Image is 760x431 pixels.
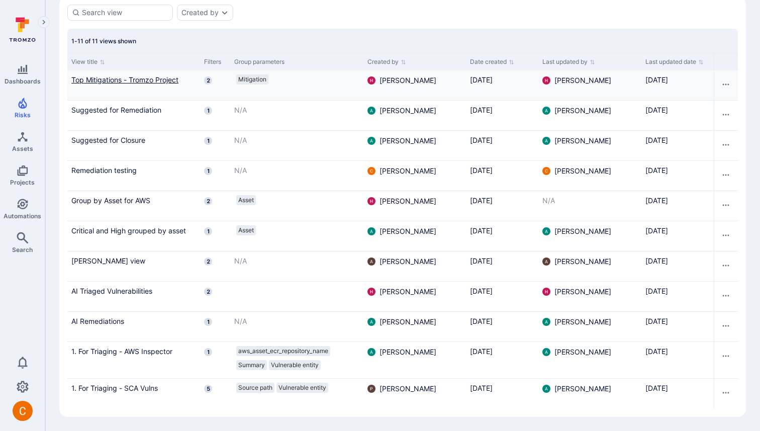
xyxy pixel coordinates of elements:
a: AI Remediations [71,316,196,326]
div: Amy Staas [542,257,550,266]
div: Arjan Dehar [367,318,375,326]
span: Vulnerable entity [271,361,319,369]
div: Cell for View title [67,191,200,221]
div: Cell for Last updated date [641,251,714,281]
span: Vulnerable entity [278,384,326,392]
a: [PERSON_NAME] [542,106,611,116]
div: Cell for Date created [466,221,538,251]
button: Sort by View title [71,58,105,66]
a: Top Mitigations - Tromzo Project [71,74,196,85]
a: Critical and High grouped by asset [71,225,196,236]
img: ACg8ocKzQzwPSwOZT_k9C736TfcBpCStqIZdMR9gXOhJgTaH9y_tsw=s96-c [542,288,550,296]
button: Expand navigation menu [38,16,50,28]
div: Cell for Date created [466,312,538,341]
img: ACg8ocLSa5mPYBaXNx3eFu_EmspyJX0laNWN7cXOFirfQ7srZveEpg=s96-c [367,137,375,145]
img: ACg8ocKzQzwPSwOZT_k9C736TfcBpCStqIZdMR9gXOhJgTaH9y_tsw=s96-c [367,288,375,296]
a: [PERSON_NAME] [542,287,611,297]
div: Cell for [714,312,738,341]
span: 1 [204,167,212,175]
div: Harshil Parikh [542,288,550,296]
div: Cell for Filters [200,161,230,191]
div: Cell for Created by [363,379,466,409]
div: Camilo Rivera [367,167,375,175]
span: [PERSON_NAME] [554,106,611,116]
div: Cell for Created by [363,342,466,378]
span: Asset [238,196,254,204]
div: Cell for Group parameters [230,191,363,221]
div: Cell for Filters [200,191,230,221]
span: [DATE] [470,287,493,295]
div: Cell for [714,221,738,251]
div: Cell for Date created [466,342,538,378]
div: Cell for Filters [200,131,230,160]
span: [PERSON_NAME] [554,136,611,146]
span: [DATE] [470,106,493,114]
input: Search view [82,8,168,18]
div: Cell for Created by [363,131,466,160]
img: ACg8ocLSa5mPYBaXNx3eFu_EmspyJX0laNWN7cXOFirfQ7srZveEpg=s96-c [542,348,550,356]
a: Suggested for Closure [71,135,196,145]
div: Cell for Last updated by [538,70,641,100]
span: [DATE] [645,317,668,325]
div: Arjan Dehar [542,227,550,235]
img: ACg8ocJuq_DPPTkXyD9OlTnVLvDrpObecjcADscmEHLMiTyEnTELew=s96-c [542,167,550,175]
div: Cell for Created by [363,161,466,191]
button: Sort by Last updated by [542,58,595,66]
img: ACg8ocLSa5mPYBaXNx3eFu_EmspyJX0laNWN7cXOFirfQ7srZveEpg=s96-c [542,227,550,235]
a: [PERSON_NAME] [542,317,611,327]
img: ACg8ocLSa5mPYBaXNx3eFu_EmspyJX0laNWN7cXOFirfQ7srZveEpg=s96-c [367,318,375,326]
div: Cell for Group parameters [230,131,363,160]
img: ACg8ocLSa5mPYBaXNx3eFu_EmspyJX0laNWN7cXOFirfQ7srZveEpg=s96-c [542,107,550,115]
img: ACg8ocKzQzwPSwOZT_k9C736TfcBpCStqIZdMR9gXOhJgTaH9y_tsw=s96-c [542,76,550,84]
div: Cell for [714,191,738,221]
button: Row actions menu [718,257,734,274]
span: [DATE] [645,256,668,265]
div: Cell for [714,70,738,100]
div: Cell for Date created [466,282,538,311]
span: Risks [15,111,31,119]
div: Cell for Last updated date [641,221,714,251]
button: Row actions menu [718,288,734,304]
button: Row actions menu [718,137,734,153]
div: Cell for Group parameters [230,70,363,100]
div: Cell for [714,131,738,160]
a: Suggested for Remediation [71,105,196,115]
button: Created by [181,9,219,17]
span: [DATE] [470,317,493,325]
div: Cell for Last updated date [641,131,714,160]
span: [DATE] [645,287,668,295]
span: [PERSON_NAME] [379,287,436,297]
div: Camilo Rivera [542,167,550,175]
div: Harshil Parikh [367,76,375,84]
div: Cell for Last updated date [641,161,714,191]
a: [PERSON_NAME] [367,75,436,85]
a: AI Triaged Vulnerabilities [71,286,196,296]
div: Cell for Filters [200,101,230,130]
div: Cell for View title [67,221,200,251]
div: Cell for Last updated date [641,282,714,311]
button: Row actions menu [718,227,734,243]
div: Cell for View title [67,131,200,160]
span: 5 [204,385,212,393]
div: Cell for Last updated date [641,379,714,409]
a: [PERSON_NAME] [367,287,436,297]
span: [PERSON_NAME] [379,136,436,146]
div: Arjan Dehar [367,107,375,115]
div: Camilo Rivera [13,401,33,421]
span: 2 [204,197,212,205]
i: Expand navigation menu [40,18,47,27]
span: [DATE] [470,347,493,356]
div: Cell for View title [67,312,200,341]
span: [PERSON_NAME] [379,75,436,85]
div: Arjan Dehar [542,348,550,356]
div: Cell for Last updated by [538,342,641,378]
div: Arjan Dehar [542,107,550,115]
span: [DATE] [645,226,668,235]
a: [PERSON_NAME] [367,384,436,394]
span: N/A [234,136,247,144]
div: Cell for View title [67,161,200,191]
div: Cell for Filters [200,379,230,409]
span: [PERSON_NAME] [554,347,611,357]
div: Cell for Last updated date [641,70,714,100]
